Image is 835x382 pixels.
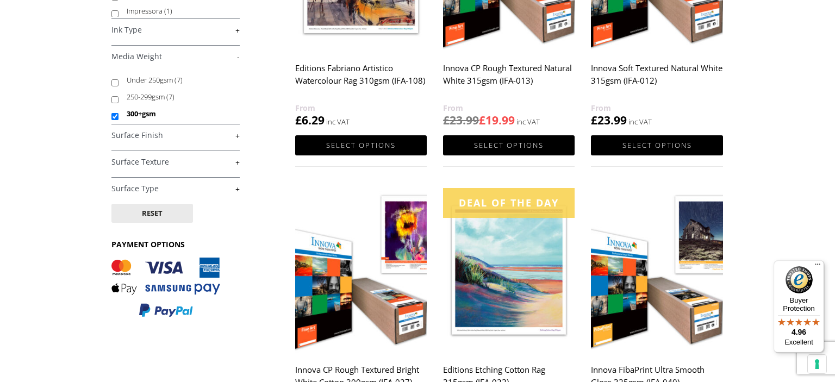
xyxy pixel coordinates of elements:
[792,328,806,336] span: 4.96
[443,112,450,128] span: £
[111,151,240,172] h4: Surface Texture
[591,112,627,128] bdi: 23.99
[591,188,722,353] img: Innova FibaPrint Ultra Smooth Gloss 325gsm (IFA-040)
[111,177,240,199] h4: Surface Type
[111,157,240,167] a: +
[111,184,240,194] a: +
[111,258,220,318] img: PAYMENT OPTIONS
[295,58,427,102] h2: Editions Fabriano Artistico Watercolour Rag 310gsm (IFA-108)
[591,135,722,155] a: Select options for “Innova Soft Textured Natural White 315gsm (IFA-012)”
[443,58,575,102] h2: Innova CP Rough Textured Natural White 315gsm (IFA-013)
[295,112,325,128] bdi: 6.29
[443,188,575,218] div: Deal of the day
[295,188,427,353] img: Innova CP Rough Textured Bright White Cotton 300gsm (IFA-027)
[479,112,515,128] bdi: 19.99
[774,338,824,347] p: Excellent
[111,239,240,249] h3: PAYMENT OPTIONS
[295,112,302,128] span: £
[127,89,229,105] label: 250-299gsm
[166,92,175,102] span: (7)
[808,355,826,373] button: Your consent preferences for tracking technologies
[111,52,240,62] a: -
[295,135,427,155] a: Select options for “Editions Fabriano Artistico Watercolour Rag 310gsm (IFA-108)”
[443,188,575,353] img: Editions Etching Cotton Rag 315gsm (IFA-022)
[175,75,183,85] span: (7)
[811,260,824,273] button: Menu
[774,260,824,353] button: Trusted Shops TrustmarkBuyer Protection4.96Excellent
[127,72,229,89] label: Under 250gsm
[479,112,485,128] span: £
[127,105,229,122] label: 300+gsm
[111,130,240,141] a: +
[786,266,813,293] img: Trusted Shops Trustmark
[111,45,240,67] h4: Media Weight
[127,3,229,20] label: Impressora
[111,204,193,223] button: Reset
[591,112,597,128] span: £
[443,112,479,128] bdi: 23.99
[774,296,824,312] p: Buyer Protection
[591,58,722,102] h2: Innova Soft Textured Natural White 315gsm (IFA-012)
[111,25,240,35] a: +
[111,18,240,40] h4: Ink Type
[443,135,575,155] a: Select options for “Innova CP Rough Textured Natural White 315gsm (IFA-013)”
[111,124,240,146] h4: Surface Finish
[164,6,172,16] span: (1)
